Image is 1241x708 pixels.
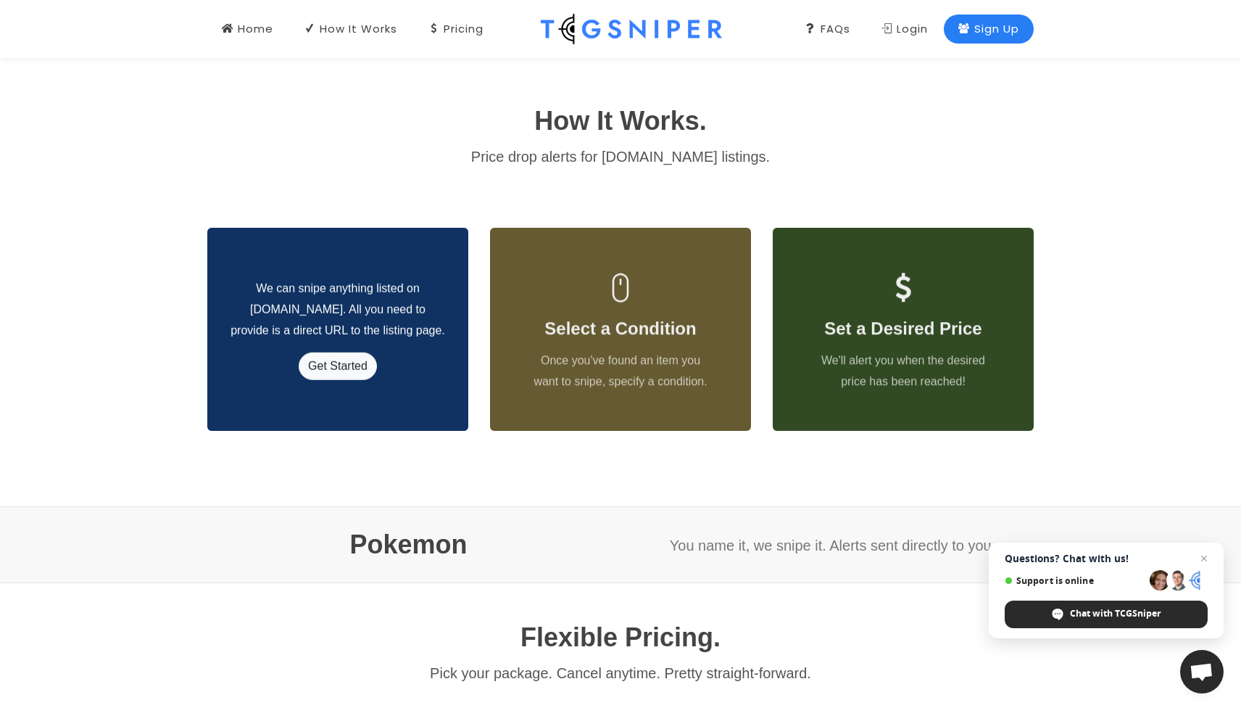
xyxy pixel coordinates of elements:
span: Questions? Chat with us! [1005,553,1208,564]
span: Support is online [1005,575,1145,586]
div: Chat with TCGSniper [1005,601,1208,628]
div: Pricing [428,21,483,37]
div: How It Works [304,21,397,37]
h3: Set a Desired Price [810,316,996,342]
p: Price drop alerts for [DOMAIN_NAME] listings. [207,144,1034,170]
span: Pokemon [349,525,467,564]
h1: Flexible Pricing. [207,618,1034,657]
a: Get Started [299,353,377,380]
p: Once you've found an item you want to snipe, specify a condition. [528,350,713,392]
div: FAQs [805,21,850,37]
p: We'll alert you when the desired price has been reached! [810,350,996,392]
h1: How It Works. [207,102,1034,141]
p: We can snipe anything listed on [DOMAIN_NAME]. All you need to provide is a direct URL to the lis... [231,279,445,341]
p: Pick your package. Cancel anytime. Pretty straight-forward. [207,660,1034,686]
div: Sign Up [958,21,1019,37]
a: Sign Up [944,15,1034,44]
span: Chat with TCGSniper [1070,607,1161,620]
h3: Select a Condition [528,316,713,342]
div: Home [222,21,273,37]
div: Open chat [1180,650,1224,693]
div: Login [881,21,928,37]
span: Close chat [1195,550,1213,567]
p: You name it, we snipe it. Alerts sent directly to you. [631,532,1034,559]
